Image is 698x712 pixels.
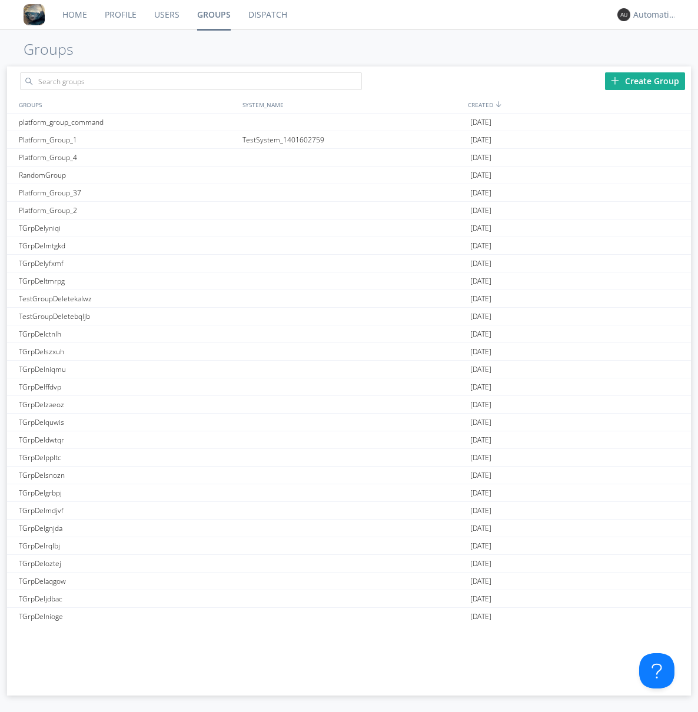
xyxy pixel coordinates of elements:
[16,608,240,625] div: TGrpDelnioge
[7,131,691,149] a: Platform_Group_1TestSystem_1401602759[DATE]
[7,431,691,449] a: TGrpDeldwtqr[DATE]
[7,219,691,237] a: TGrpDelyniqi[DATE]
[20,72,362,90] input: Search groups
[639,653,674,688] iframe: Toggle Customer Support
[24,41,698,58] h1: Groups
[16,255,240,272] div: TGrpDelyfxmf
[7,520,691,537] a: TGrpDelgnjda[DATE]
[16,272,240,290] div: TGrpDeltmrpg
[16,114,240,131] div: platform_group_command
[7,184,691,202] a: Platform_Group_37[DATE]
[7,272,691,290] a: TGrpDeltmrpg[DATE]
[7,484,691,502] a: TGrpDelgrbpj[DATE]
[470,520,491,537] span: [DATE]
[24,4,45,25] img: 8ff700cf5bab4eb8a436322861af2272
[16,502,240,519] div: TGrpDelmdjvf
[470,396,491,414] span: [DATE]
[470,131,491,149] span: [DATE]
[16,467,240,484] div: TGrpDelsnozn
[16,202,240,219] div: Platform_Group_2
[7,255,691,272] a: TGrpDelyfxmf[DATE]
[470,184,491,202] span: [DATE]
[16,149,240,166] div: Platform_Group_4
[7,573,691,590] a: TGrpDelaqgow[DATE]
[470,467,491,484] span: [DATE]
[7,167,691,184] a: RandomGroup[DATE]
[470,325,491,343] span: [DATE]
[16,167,240,184] div: RandomGroup
[7,290,691,308] a: TestGroupDeletekalwz[DATE]
[16,484,240,501] div: TGrpDelgrbpj
[7,237,691,255] a: TGrpDelmtgkd[DATE]
[470,502,491,520] span: [DATE]
[16,555,240,572] div: TGrpDeloztej
[470,343,491,361] span: [DATE]
[16,537,240,554] div: TGrpDelrqlbj
[7,467,691,484] a: TGrpDelsnozn[DATE]
[605,72,685,90] div: Create Group
[470,590,491,608] span: [DATE]
[470,378,491,396] span: [DATE]
[470,573,491,590] span: [DATE]
[7,502,691,520] a: TGrpDelmdjvf[DATE]
[16,449,240,466] div: TGrpDelppltc
[470,237,491,255] span: [DATE]
[16,573,240,590] div: TGrpDelaqgow
[240,96,464,113] div: SYSTEM_NAME
[470,537,491,555] span: [DATE]
[470,114,491,131] span: [DATE]
[7,343,691,361] a: TGrpDelszxuh[DATE]
[470,255,491,272] span: [DATE]
[7,308,691,325] a: TestGroupDeletebqljb[DATE]
[240,131,467,148] div: TestSystem_1401602759
[16,590,240,607] div: TGrpDeljdbac
[16,431,240,448] div: TGrpDeldwtqr
[16,396,240,413] div: TGrpDelzaeoz
[470,431,491,449] span: [DATE]
[16,308,240,325] div: TestGroupDeletebqljb
[16,325,240,342] div: TGrpDelctnlh
[470,361,491,378] span: [DATE]
[16,361,240,378] div: TGrpDelniqmu
[7,608,691,626] a: TGrpDelnioge[DATE]
[16,343,240,360] div: TGrpDelszxuh
[470,414,491,431] span: [DATE]
[7,396,691,414] a: TGrpDelzaeoz[DATE]
[16,219,240,237] div: TGrpDelyniqi
[470,608,491,626] span: [DATE]
[16,520,240,537] div: TGrpDelgnjda
[611,76,619,85] img: plus.svg
[470,449,491,467] span: [DATE]
[470,290,491,308] span: [DATE]
[7,537,691,555] a: TGrpDelrqlbj[DATE]
[7,555,691,573] a: TGrpDeloztej[DATE]
[470,484,491,502] span: [DATE]
[470,202,491,219] span: [DATE]
[7,449,691,467] a: TGrpDelppltc[DATE]
[617,8,630,21] img: 373638.png
[470,167,491,184] span: [DATE]
[470,219,491,237] span: [DATE]
[16,237,240,254] div: TGrpDelmtgkd
[16,378,240,395] div: TGrpDelffdvp
[7,361,691,378] a: TGrpDelniqmu[DATE]
[16,414,240,431] div: TGrpDelquwis
[7,590,691,608] a: TGrpDeljdbac[DATE]
[633,9,677,21] div: Automation+0004
[470,555,491,573] span: [DATE]
[16,184,240,201] div: Platform_Group_37
[7,202,691,219] a: Platform_Group_2[DATE]
[16,96,237,113] div: GROUPS
[470,272,491,290] span: [DATE]
[16,290,240,307] div: TestGroupDeletekalwz
[465,96,692,113] div: CREATED
[7,325,691,343] a: TGrpDelctnlh[DATE]
[16,131,240,148] div: Platform_Group_1
[7,149,691,167] a: Platform_Group_4[DATE]
[7,114,691,131] a: platform_group_command[DATE]
[470,308,491,325] span: [DATE]
[7,378,691,396] a: TGrpDelffdvp[DATE]
[470,149,491,167] span: [DATE]
[7,414,691,431] a: TGrpDelquwis[DATE]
